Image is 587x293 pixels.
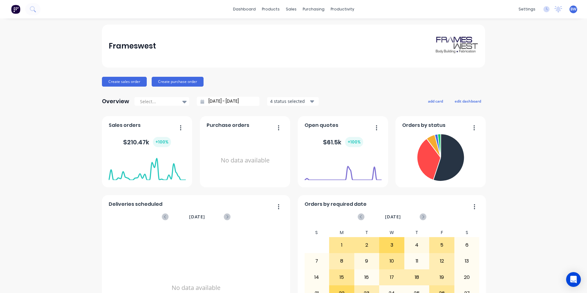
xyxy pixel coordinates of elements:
[329,253,354,269] div: 8
[207,131,284,189] div: No data available
[329,237,354,253] div: 1
[355,270,379,285] div: 16
[455,237,479,253] div: 6
[328,5,357,14] div: productivity
[455,270,479,285] div: 20
[329,228,354,237] div: M
[404,228,430,237] div: T
[109,122,141,129] span: Sales orders
[300,5,328,14] div: purchasing
[424,97,447,105] button: add card
[402,122,445,129] span: Orders by status
[379,228,404,237] div: W
[305,122,338,129] span: Open quotes
[230,5,259,14] a: dashboard
[379,237,404,253] div: 3
[385,213,401,220] span: [DATE]
[429,228,454,237] div: F
[11,5,20,14] img: Factory
[207,122,249,129] span: Purchase orders
[515,5,538,14] div: settings
[379,253,404,269] div: 10
[354,228,379,237] div: T
[455,253,479,269] div: 13
[570,6,576,12] span: BW
[102,77,147,87] button: Create sales order
[109,201,162,208] span: Deliveries scheduled
[355,253,379,269] div: 9
[267,97,319,106] button: 4 status selected
[304,228,329,237] div: S
[189,213,205,220] span: [DATE]
[405,270,429,285] div: 18
[345,137,363,147] div: + 100 %
[430,270,454,285] div: 19
[379,270,404,285] div: 17
[405,237,429,253] div: 4
[270,98,309,104] div: 4 status selected
[435,35,478,57] img: Frameswest
[355,237,379,253] div: 2
[430,253,454,269] div: 12
[102,95,129,107] div: Overview
[451,97,485,105] button: edit dashboard
[430,237,454,253] div: 5
[329,270,354,285] div: 15
[323,137,363,147] div: $ 61.5k
[305,201,367,208] span: Orders by required date
[283,5,300,14] div: sales
[123,137,171,147] div: $ 210.47k
[259,5,283,14] div: products
[305,253,329,269] div: 7
[109,40,156,52] div: Frameswest
[152,77,204,87] button: Create purchase order
[566,272,581,287] div: Open Intercom Messenger
[454,228,480,237] div: S
[305,270,329,285] div: 14
[153,137,171,147] div: + 100 %
[405,253,429,269] div: 11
